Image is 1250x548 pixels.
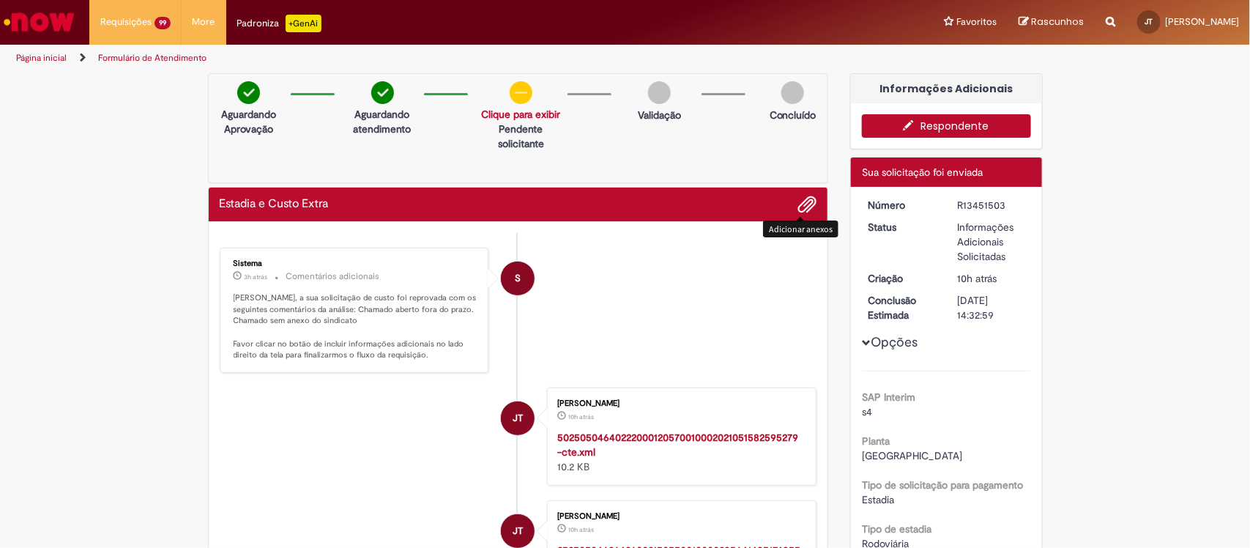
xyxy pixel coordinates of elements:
span: 10h atrás [568,412,594,421]
div: 27/08/2025 10:32:54 [958,271,1026,286]
dt: Número [857,198,947,212]
div: R13451503 [958,198,1026,212]
small: Comentários adicionais [286,270,380,283]
div: Julio thereza [501,514,535,548]
div: [DATE] 14:32:59 [958,293,1026,322]
span: [PERSON_NAME] [1165,15,1239,28]
div: Sistema [234,259,477,268]
p: Aguardando atendimento [348,107,417,136]
span: JT [513,401,523,436]
span: Sua solicitação foi enviada [862,166,983,179]
img: circle-minus.png [510,81,532,104]
span: Estadia [862,493,894,506]
b: Tipo de solicitação para pagamento [862,478,1023,492]
p: Validação [638,108,681,122]
p: [PERSON_NAME], a sua solicitação de custo foi reprovada com os seguintes comentários da análise: ... [234,292,477,361]
b: Tipo de estadia [862,522,931,536]
a: Página inicial [16,52,67,64]
span: 10h atrás [568,525,594,534]
div: System [501,262,535,295]
span: Favoritos [956,15,997,29]
h2: Estadia e Custo Extra Histórico de tíquete [220,198,329,211]
span: More [193,15,215,29]
dt: Conclusão Estimada [857,293,947,322]
time: 27/08/2025 10:32:04 [568,525,594,534]
dt: Status [857,220,947,234]
time: 27/08/2025 16:45:43 [245,273,268,281]
span: [GEOGRAPHIC_DATA] [862,449,962,462]
div: Padroniza [237,15,321,32]
div: Adicionar anexos [763,221,838,237]
div: [PERSON_NAME] [557,399,801,408]
img: check-circle-green.png [237,81,260,104]
time: 27/08/2025 10:32:54 [958,272,997,285]
time: 27/08/2025 10:32:10 [568,412,594,421]
span: s4 [862,405,872,418]
button: Respondente [862,114,1031,138]
div: Informações Adicionais [851,74,1042,103]
span: S [515,261,521,296]
b: SAP Interim [862,390,915,404]
a: Formulário de Atendimento [98,52,207,64]
span: 99 [155,17,171,29]
span: 3h atrás [245,273,268,281]
a: Rascunhos [1019,15,1084,29]
img: check-circle-green.png [371,81,394,104]
span: Rascunhos [1031,15,1084,29]
img: img-circle-grey.png [781,81,804,104]
p: Pendente solicitante [481,122,560,151]
a: Clique para exibir [481,108,560,121]
dt: Criação [857,271,947,286]
span: 10h atrás [958,272,997,285]
span: Requisições [100,15,152,29]
p: Aguardando Aprovação [215,107,283,136]
img: ServiceNow [1,7,77,37]
button: Adicionar anexos [797,195,816,214]
div: 10.2 KB [557,430,801,474]
ul: Trilhas de página [11,45,822,72]
img: img-circle-grey.png [648,81,671,104]
div: Julio thereza [501,401,535,435]
b: Planta [862,434,890,448]
div: Informações Adicionais Solicitadas [958,220,1026,264]
p: +GenAi [286,15,321,32]
p: Concluído [770,108,816,122]
a: 50250504640222000120570010002021051582595279-cte.xml [557,431,798,459]
span: JT [1145,17,1153,26]
div: [PERSON_NAME] [557,512,801,521]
